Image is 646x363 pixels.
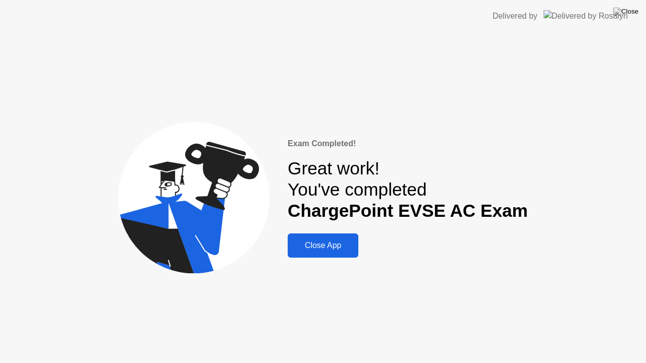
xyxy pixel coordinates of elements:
[288,138,528,150] div: Exam Completed!
[493,10,537,22] div: Delivered by
[288,233,358,258] button: Close App
[291,241,355,250] div: Close App
[544,10,628,22] img: Delivered by Rosalyn
[613,8,638,16] img: Close
[288,158,528,222] div: Great work! You've completed
[288,201,528,220] b: ChargePoint EVSE AC Exam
